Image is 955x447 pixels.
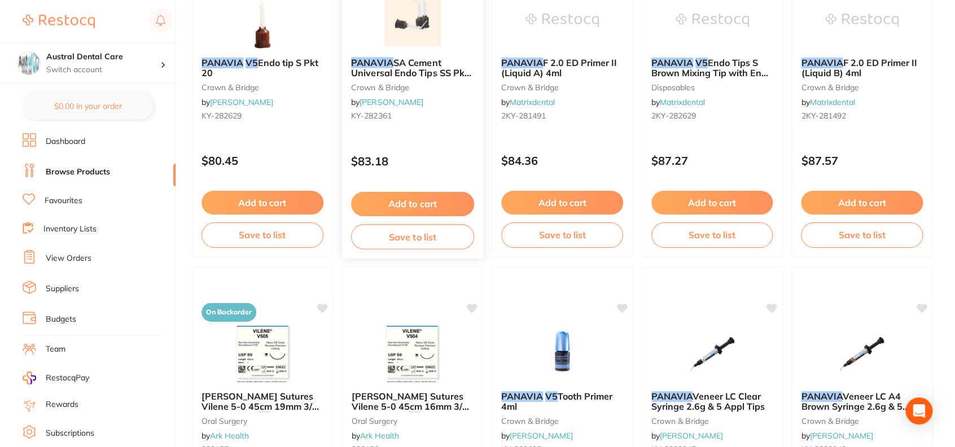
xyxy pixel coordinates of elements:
img: Dynek Sutures Vilene 5-0 45cm 16mm 3/8 Circle R/C-P (V504) [375,326,449,382]
span: by [801,431,873,441]
small: oral surgery [352,417,474,426]
button: Save to list [651,222,773,247]
span: Tooth Primer 4ml [501,391,612,412]
b: PANAVIA Veneer LC Clear Syringe 2.6g & 5 Appl Tips [651,391,773,412]
a: Matrixdental [510,97,555,107]
button: Save to list [501,222,623,247]
a: [PERSON_NAME] [360,97,423,107]
p: $80.45 [201,154,323,167]
button: $0.00 in your order [23,93,153,120]
b: PANAVIA SA Cement Universal Endo Tips SS Pkt 20 [351,57,474,78]
p: $84.36 [501,154,623,167]
span: 2KY-282629 [651,111,696,121]
p: $87.27 [651,154,773,167]
span: RestocqPay [46,373,89,384]
small: crown & bridge [501,83,623,92]
em: PANAVIA [801,57,843,68]
a: [PERSON_NAME] [809,431,873,441]
button: Save to list [201,222,323,247]
span: Veneer LC Clear Syringe 2.6g & 5 Appl Tips [651,391,765,412]
em: PANAVIA [201,57,243,68]
a: RestocqPay [23,371,89,384]
span: by [651,97,705,107]
a: Ark Health [210,431,249,441]
em: V5 [408,411,420,423]
span: by [201,431,249,441]
p: $87.57 [801,154,923,167]
em: PANAVIA [801,391,842,402]
p: $83.18 [351,155,474,168]
a: Dashboard [46,136,85,147]
a: Budgets [46,314,76,325]
span: Veneer LC A4 Brown Syringe 2.6g & 5 Appl Tips [801,391,909,423]
span: 2KY-281491 [501,111,546,121]
span: by [351,97,423,107]
span: 2KY-281492 [801,111,846,121]
span: [PERSON_NAME] Sutures Vilene 5-0 45cm 16mm 3/8 Circle R/C-P ( [352,391,469,423]
em: PANAVIA [501,57,543,68]
b: PANAVIA V5 Tooth Primer 4ml [501,391,623,412]
button: Add to cart [651,191,773,214]
img: Austral Dental Care [17,52,40,74]
button: Save to list [351,224,474,249]
small: crown & bridge [651,417,773,426]
span: 04) [420,411,435,423]
a: Favourites [45,195,82,207]
b: PANAVIA Veneer LC A4 Brown Syringe 2.6g & 5 Appl Tips [801,391,923,412]
button: Add to cart [201,191,323,214]
img: RestocqPay [23,371,36,384]
a: Inventory Lists [43,224,97,235]
img: PANAVIA Veneer LC Clear Syringe 2.6g & 5 Appl Tips [676,326,749,382]
a: Rewards [46,399,78,410]
span: by [801,97,855,107]
em: V5 [545,391,558,402]
span: On Backorder [201,303,256,322]
a: [PERSON_NAME] [510,431,573,441]
em: V5 [695,57,708,68]
em: PANAVIA [651,57,693,68]
button: Add to cart [501,191,623,214]
span: by [651,431,723,441]
b: PANAVIA V5 Endo tip S Pkt 20 [201,58,323,78]
span: by [201,97,273,107]
div: Open Intercom Messenger [905,397,932,424]
a: Team [46,344,65,355]
p: Switch account [46,64,160,76]
img: Restocq Logo [23,15,95,28]
em: V5 [246,57,258,68]
h4: Austral Dental Care [46,51,160,63]
span: 05) [270,411,285,423]
em: V5 [258,411,270,423]
a: [PERSON_NAME] [210,97,273,107]
a: Subscriptions [46,428,94,439]
b: Dynek Sutures Vilene 5-0 45cm 16mm 3/8 Circle R/C-P (V504) [352,391,474,412]
em: PANAVIA [651,391,693,402]
button: Save to list [801,222,923,247]
b: Dynek Sutures Vilene 5-0 45cm 19mm 3/8 Circle R/C-P (V505) [201,391,323,412]
span: KY-282361 [351,111,392,121]
a: Suppliers [46,283,79,295]
b: PANAVIA F 2.0 ED Primer II (Liquid A) 4ml [501,58,623,78]
a: View Orders [46,253,91,264]
b: PANAVIA V5 Endo Tips S Brown Mixing Tip with Endo Tip (20) [651,58,773,78]
small: crown & bridge [351,82,474,91]
a: Matrixdental [660,97,705,107]
span: Endo tip S Pkt 20 [201,57,318,78]
img: Dynek Sutures Vilene 5-0 45cm 19mm 3/8 Circle R/C-P (V505) [226,326,299,382]
small: disposables [651,83,773,92]
span: [PERSON_NAME] Sutures Vilene 5-0 45cm 19mm 3/8 Circle R/C-P ( [201,391,319,423]
img: PANAVIA V5 Tooth Primer 4ml [525,326,599,382]
button: Add to cart [351,192,474,216]
span: SA Cement Universal Endo Tips SS Pkt 20 [351,56,471,89]
a: [PERSON_NAME] [660,431,723,441]
em: PANAVIA [501,391,543,402]
span: by [352,431,399,441]
span: Endo Tips S Brown Mixing Tip with Endo Tip (20) [651,57,772,89]
button: Add to cart [801,191,923,214]
span: by [501,431,573,441]
a: Matrixdental [809,97,855,107]
small: crown & bridge [801,83,923,92]
a: Browse Products [46,166,110,178]
span: F 2.0 ED Primer II (Liquid A) 4ml [501,57,617,78]
span: F 2.0 ED Primer II (Liquid B) 4ml [801,57,917,78]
